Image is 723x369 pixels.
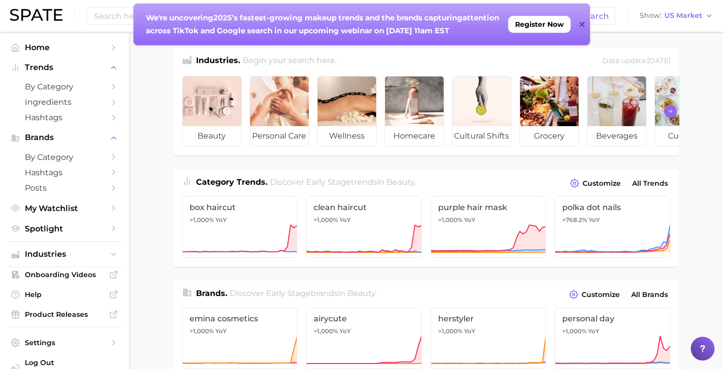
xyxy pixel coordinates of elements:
[387,177,414,187] span: beauty
[314,314,414,323] span: airycute
[8,94,121,110] a: Ingredients
[8,180,121,196] a: Posts
[306,196,422,258] a: clean haircut>1,000% YoY
[25,113,104,122] span: Hashtags
[637,9,716,22] button: ShowUS Market
[243,55,336,68] h2: Begin your search here.
[8,79,121,94] a: by Category
[25,63,104,72] span: Trends
[464,327,475,335] span: YoY
[588,126,646,146] span: beverages
[25,82,104,91] span: by Category
[640,13,661,18] span: Show
[318,126,376,146] span: wellness
[385,76,444,147] a: homecare
[25,310,104,319] span: Product Releases
[438,314,539,323] span: herstyler
[230,289,377,298] span: Discover Early Stage brands in .
[183,126,241,146] span: beauty
[8,110,121,125] a: Hashtags
[632,179,668,188] span: All Trends
[196,55,240,68] h1: Industries.
[631,291,668,299] span: All Brands
[314,327,338,335] span: >1,000%
[664,105,677,118] button: Scroll Right
[8,60,121,75] button: Trends
[583,179,621,188] span: Customize
[190,327,214,335] span: >1,000%
[25,152,104,162] span: by Category
[196,289,227,298] span: Brands .
[196,177,267,187] span: Category Trends .
[250,126,309,146] span: personal care
[314,203,414,212] span: clean haircut
[438,203,539,212] span: purple hair mask
[25,204,104,213] span: My Watchlist
[602,55,670,68] div: Data update: [DATE]
[567,288,622,301] button: Customize
[385,126,444,146] span: homecare
[25,97,104,107] span: Ingredients
[8,221,121,236] a: Spotlight
[190,203,290,212] span: box haircut
[250,76,309,147] a: personal care
[562,314,663,323] span: personal day
[568,176,623,190] button: Customize
[8,307,121,322] a: Product Releases
[8,201,121,216] a: My Watchlist
[25,338,104,347] span: Settings
[630,177,670,190] a: All Trends
[629,288,670,301] a: All Brands
[581,11,609,21] span: Search
[8,40,121,55] a: Home
[587,76,647,147] a: beverages
[25,358,113,367] span: Log Out
[25,250,104,259] span: Industries
[520,76,579,147] a: grocery
[25,43,104,52] span: Home
[655,126,714,146] span: culinary
[339,327,351,335] span: YoY
[664,13,702,18] span: US Market
[589,216,600,224] span: YoY
[8,335,121,350] a: Settings
[8,165,121,180] a: Hashtags
[182,307,298,369] a: emina cosmetics>1,000% YoY
[347,289,375,298] span: beauty
[182,76,242,147] a: beauty
[25,168,104,177] span: Hashtags
[438,216,462,223] span: >1,000%
[215,216,227,224] span: YoY
[25,133,104,142] span: Brands
[582,291,620,299] span: Customize
[588,327,599,335] span: YoY
[190,216,214,223] span: >1,000%
[431,196,546,258] a: purple hair mask>1,000% YoY
[25,270,104,279] span: Onboarding Videos
[555,196,670,258] a: polka dot nails+768.2% YoY
[555,307,670,369] a: personal day>1,000% YoY
[453,126,511,146] span: cultural shifts
[182,196,298,258] a: box haircut>1,000% YoY
[8,247,121,262] button: Industries
[314,216,338,223] span: >1,000%
[562,327,587,335] span: >1,000%
[464,216,475,224] span: YoY
[215,327,227,335] span: YoY
[339,216,351,224] span: YoY
[8,287,121,302] a: Help
[25,183,104,193] span: Posts
[452,76,512,147] a: cultural shifts
[25,224,104,233] span: Spotlight
[25,290,104,299] span: Help
[317,76,377,147] a: wellness
[655,76,714,147] a: culinary
[306,307,422,369] a: airycute>1,000% YoY
[93,7,570,24] input: Search here for a brand, industry, or ingredient
[8,149,121,165] a: by Category
[431,307,546,369] a: herstyler>1,000% YoY
[562,216,587,223] span: +768.2%
[270,177,416,187] span: Discover Early Stage trends in .
[438,327,462,335] span: >1,000%
[520,126,579,146] span: grocery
